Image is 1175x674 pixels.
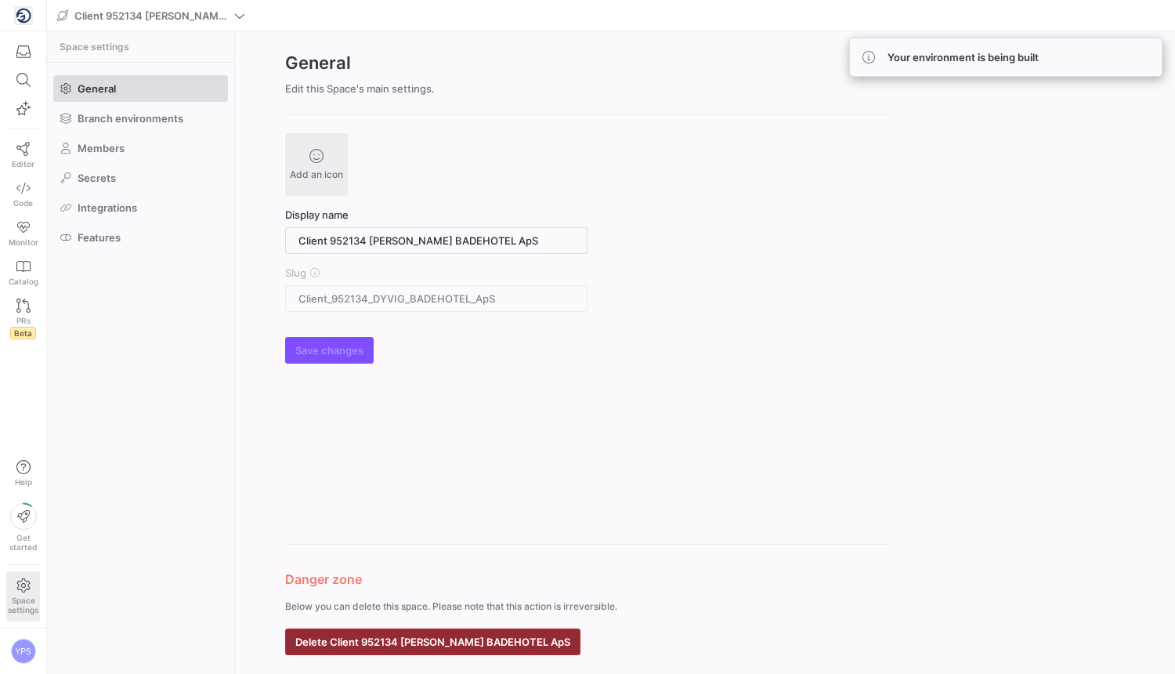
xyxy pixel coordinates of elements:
span: Space settings [8,596,38,614]
a: Code [6,175,40,214]
button: Delete Client 952134 [PERSON_NAME] BADEHOTEL ApS [285,629,580,655]
a: Members [53,135,228,161]
img: https://storage.googleapis.com/y42-prod-data-exchange/images/yakPloC5i6AioCi4fIczWrDfRkcT4LKn1FCT... [16,8,31,24]
a: Integrations [53,194,228,221]
span: Space settings [60,42,129,53]
a: PRsBeta [6,292,40,346]
span: Integrations [78,201,137,214]
h2: General [285,50,890,76]
button: Getstarted [6,497,40,558]
button: YPS [6,635,40,668]
div: Edit this Space's main settings. [285,82,890,95]
span: Display name [285,208,349,221]
span: Delete Client 952134 [PERSON_NAME] BADEHOTEL ApS [295,636,570,648]
a: Secrets [53,165,228,191]
button: Help [6,453,40,494]
span: General [78,82,116,95]
a: Branch environments [53,105,228,132]
span: Branch environments [78,112,183,125]
span: Features [78,231,121,244]
a: Monitor [6,214,40,253]
a: https://storage.googleapis.com/y42-prod-data-exchange/images/yakPloC5i6AioCi4fIczWrDfRkcT4LKn1FCT... [6,2,40,29]
span: Add an icon [290,169,343,180]
span: Client 952134 [PERSON_NAME] BADEHOTEL ApS [74,9,231,22]
span: Monitor [9,237,38,247]
span: Secrets [78,172,116,184]
span: Your environment is being built [888,51,1039,63]
a: Catalog [6,253,40,292]
span: Get started [9,533,37,552]
span: PRs [16,316,31,325]
a: Features [53,224,228,251]
a: Spacesettings [6,571,40,621]
a: General [53,75,228,102]
a: Editor [6,136,40,175]
div: YPS [11,639,36,664]
span: Slug [285,266,306,279]
span: Catalog [9,277,38,286]
h3: Danger zone [285,570,890,589]
span: Help [13,477,33,487]
p: Below you can delete this space. Please note that this action is irreversible. [285,601,890,612]
span: Beta [10,327,36,339]
span: Code [13,198,33,208]
button: Client 952134 [PERSON_NAME] BADEHOTEL ApS [53,5,249,26]
span: Members [78,142,125,154]
span: Editor [12,159,34,168]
